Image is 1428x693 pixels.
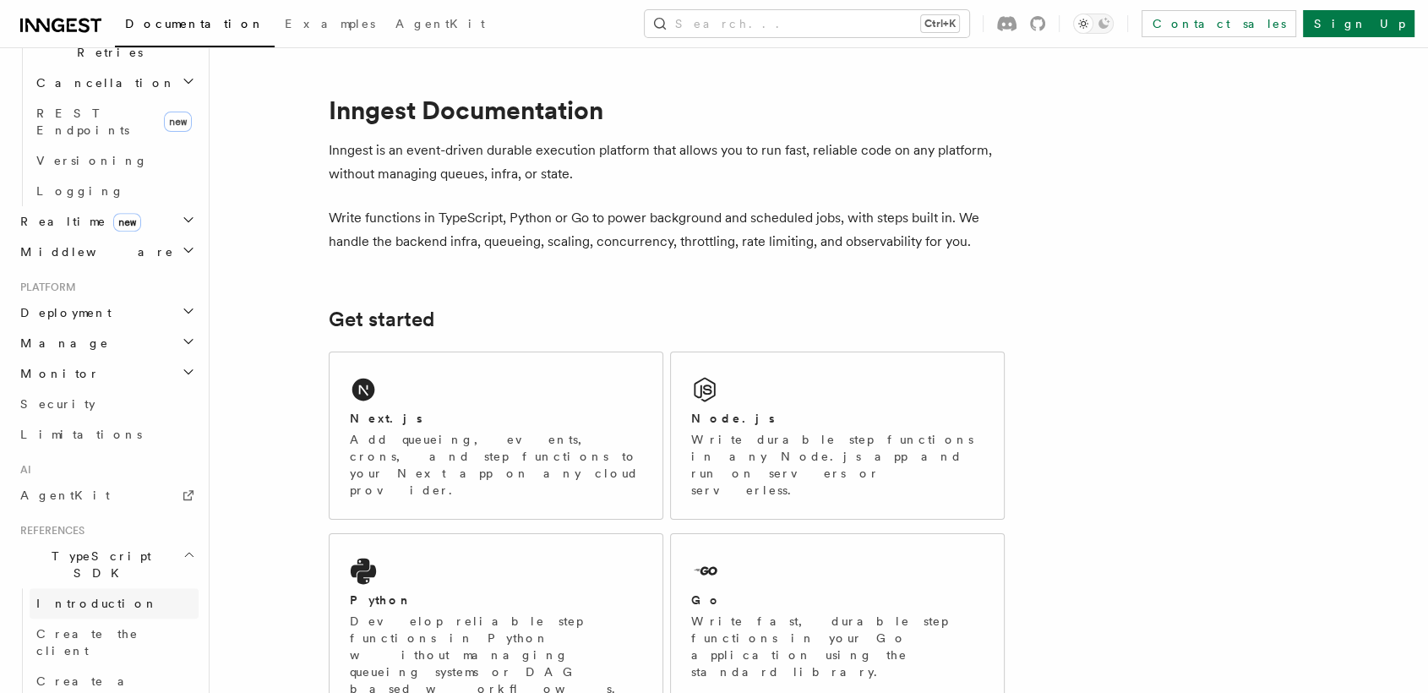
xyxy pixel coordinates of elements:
[670,352,1005,520] a: Node.jsWrite durable step functions in any Node.js app and run on servers or serverless.
[385,5,495,46] a: AgentKit
[30,145,199,176] a: Versioning
[921,15,959,32] kbd: Ctrl+K
[691,410,775,427] h2: Node.js
[14,335,109,352] span: Manage
[36,184,124,198] span: Logging
[14,358,199,389] button: Monitor
[164,112,192,132] span: new
[14,524,84,537] span: References
[30,98,199,145] a: REST Endpointsnew
[14,463,31,477] span: AI
[14,297,199,328] button: Deployment
[350,431,642,499] p: Add queueing, events, crons, and step functions to your Next app on any cloud provider.
[275,5,385,46] a: Examples
[30,74,176,91] span: Cancellation
[20,428,142,441] span: Limitations
[691,613,984,680] p: Write fast, durable step functions in your Go application using the standard library.
[30,176,199,206] a: Logging
[14,213,141,230] span: Realtime
[36,627,139,658] span: Create the client
[14,365,100,382] span: Monitor
[285,17,375,30] span: Examples
[14,304,112,321] span: Deployment
[20,488,110,502] span: AgentKit
[113,213,141,232] span: new
[14,206,199,237] button: Realtimenew
[36,106,129,137] span: REST Endpoints
[30,619,199,666] a: Create the client
[30,68,199,98] button: Cancellation
[14,281,76,294] span: Platform
[395,17,485,30] span: AgentKit
[329,139,1005,186] p: Inngest is an event-driven durable execution platform that allows you to run fast, reliable code ...
[1142,10,1296,37] a: Contact sales
[30,588,199,619] a: Introduction
[1073,14,1114,34] button: Toggle dark mode
[350,592,412,608] h2: Python
[1303,10,1414,37] a: Sign Up
[36,154,148,167] span: Versioning
[14,243,174,260] span: Middleware
[329,308,434,331] a: Get started
[350,410,422,427] h2: Next.js
[20,397,95,411] span: Security
[14,389,199,419] a: Security
[14,548,183,581] span: TypeScript SDK
[691,431,984,499] p: Write durable step functions in any Node.js app and run on servers or serverless.
[14,419,199,450] a: Limitations
[125,17,264,30] span: Documentation
[14,480,199,510] a: AgentKit
[691,592,722,608] h2: Go
[645,10,969,37] button: Search...Ctrl+K
[14,237,199,267] button: Middleware
[36,597,158,610] span: Introduction
[329,206,1005,254] p: Write functions in TypeScript, Python or Go to power background and scheduled jobs, with steps bu...
[329,352,663,520] a: Next.jsAdd queueing, events, crons, and step functions to your Next app on any cloud provider.
[14,541,199,588] button: TypeScript SDK
[115,5,275,47] a: Documentation
[329,95,1005,125] h1: Inngest Documentation
[14,328,199,358] button: Manage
